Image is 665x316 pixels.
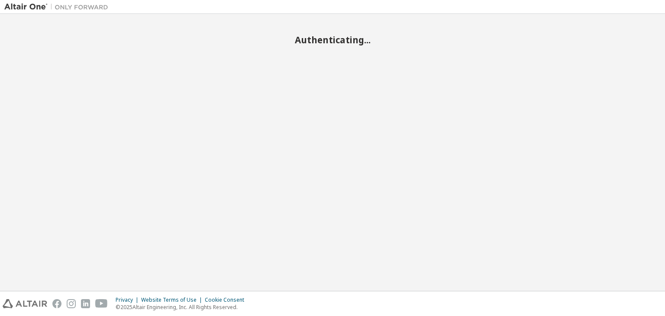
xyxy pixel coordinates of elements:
[141,297,205,303] div: Website Terms of Use
[52,299,61,308] img: facebook.svg
[116,303,249,311] p: © 2025 Altair Engineering, Inc. All Rights Reserved.
[205,297,249,303] div: Cookie Consent
[116,297,141,303] div: Privacy
[81,299,90,308] img: linkedin.svg
[4,3,113,11] img: Altair One
[3,299,47,308] img: altair_logo.svg
[67,299,76,308] img: instagram.svg
[4,34,661,45] h2: Authenticating...
[95,299,108,308] img: youtube.svg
